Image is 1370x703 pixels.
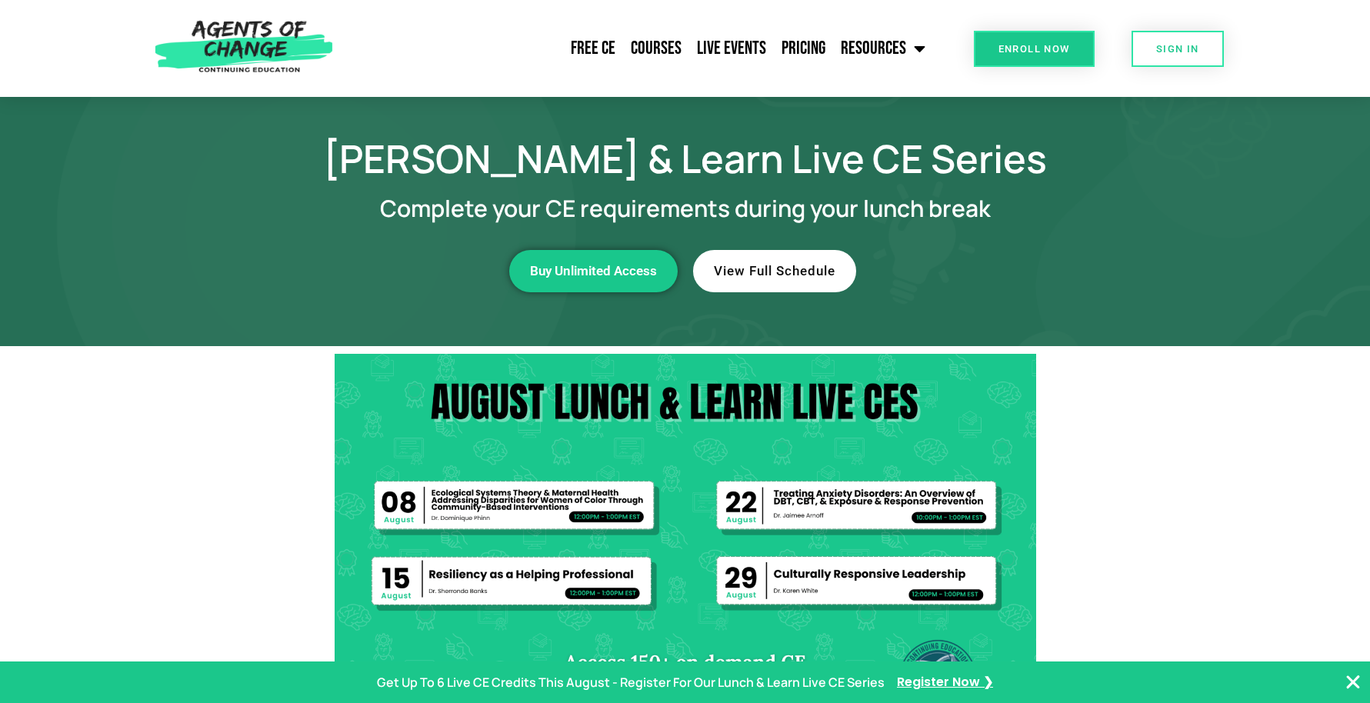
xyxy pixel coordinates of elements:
a: View Full Schedule [693,250,856,292]
span: Enroll Now [998,44,1070,54]
span: Buy Unlimited Access [530,265,657,278]
h2: Complete your CE requirements during your lunch break [247,197,1124,219]
a: Register Now ❯ [897,671,993,694]
a: Resources [833,29,933,68]
a: Courses [623,29,689,68]
nav: Menu [341,29,933,68]
span: SIGN IN [1156,44,1199,54]
a: Enroll Now [974,31,1095,67]
a: Buy Unlimited Access [509,250,678,292]
a: Free CE [563,29,623,68]
a: Live Events [689,29,774,68]
h1: [PERSON_NAME] & Learn Live CE Series [247,135,1124,182]
a: SIGN IN [1132,31,1224,67]
a: Pricing [774,29,833,68]
button: Close Banner [1344,673,1362,691]
p: Get Up To 6 Live CE Credits This August - Register For Our Lunch & Learn Live CE Series [377,671,885,694]
span: View Full Schedule [714,265,835,278]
